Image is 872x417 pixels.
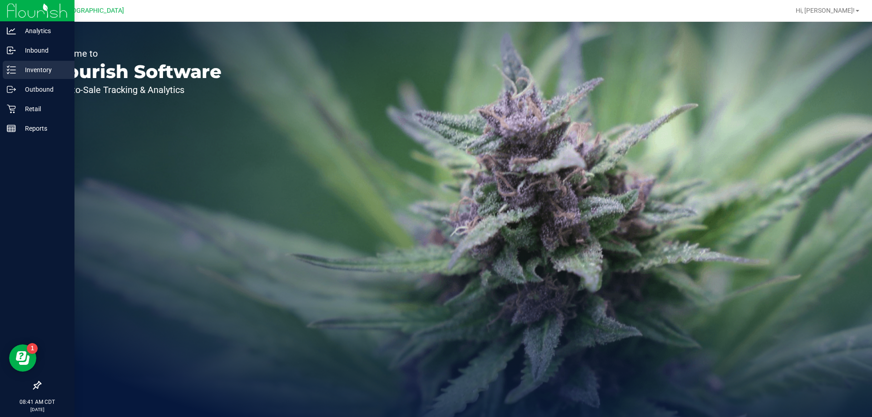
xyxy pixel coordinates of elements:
[16,123,70,134] p: Reports
[4,398,70,406] p: 08:41 AM CDT
[7,85,16,94] inline-svg: Outbound
[49,85,222,94] p: Seed-to-Sale Tracking & Analytics
[4,406,70,413] p: [DATE]
[796,7,855,14] span: Hi, [PERSON_NAME]!
[9,344,36,372] iframe: Resource center
[49,49,222,58] p: Welcome to
[27,343,38,354] iframe: Resource center unread badge
[16,25,70,36] p: Analytics
[16,103,70,114] p: Retail
[7,104,16,113] inline-svg: Retail
[62,7,124,15] span: [GEOGRAPHIC_DATA]
[7,46,16,55] inline-svg: Inbound
[7,65,16,74] inline-svg: Inventory
[49,63,222,81] p: Flourish Software
[16,45,70,56] p: Inbound
[7,26,16,35] inline-svg: Analytics
[7,124,16,133] inline-svg: Reports
[16,64,70,75] p: Inventory
[16,84,70,95] p: Outbound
